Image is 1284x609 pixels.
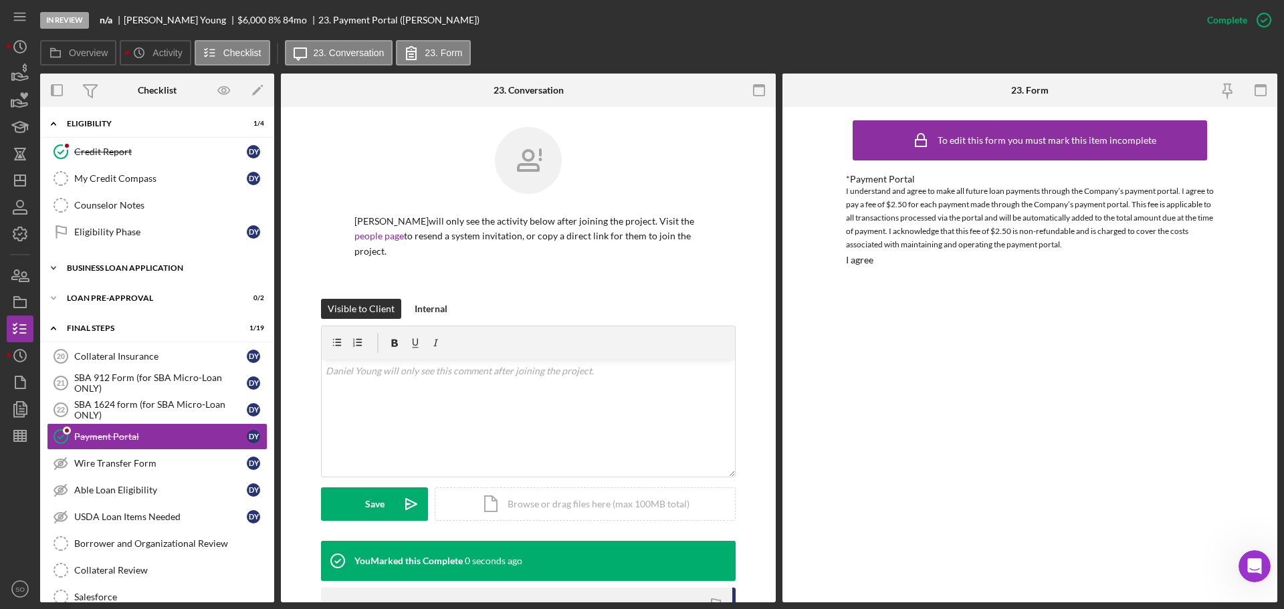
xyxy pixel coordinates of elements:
[408,299,454,319] button: Internal
[67,294,231,302] div: LOAN PRE-APPROVAL
[247,376,260,390] div: D Y
[74,173,247,184] div: My Credit Compass
[47,370,267,396] a: 21SBA 912 Form (for SBA Micro-Loan ONLY)DY
[74,146,247,157] div: Credit Report
[138,85,177,96] div: Checklist
[74,200,267,211] div: Counselor Notes
[40,12,89,29] div: In Review
[67,324,231,332] div: FINAL STEPS
[124,15,237,25] div: [PERSON_NAME] Young
[47,557,267,584] a: Collateral Review
[120,40,191,66] button: Activity
[354,214,702,259] p: [PERSON_NAME] will only see the activity below after joining the project. Visit the to resend a s...
[7,576,33,602] button: SO
[247,350,260,363] div: D Y
[247,145,260,158] div: D Y
[74,511,247,522] div: USDA Loan Items Needed
[47,450,267,477] a: Wire Transfer FormDY
[223,47,261,58] label: Checklist
[268,15,281,25] div: 8 %
[240,120,264,128] div: 1 / 4
[237,14,266,25] span: $6,000
[1207,7,1247,33] div: Complete
[74,538,267,549] div: Borrower and Organizational Review
[354,556,463,566] div: You Marked this Complete
[396,40,471,66] button: 23. Form
[47,343,267,370] a: 20Collateral InsuranceDY
[47,219,267,245] a: Eligibility PhaseDY
[47,396,267,423] a: 22SBA 1624 form (for SBA Micro-Loan ONLY)DY
[318,15,479,25] div: 23. Payment Portal ([PERSON_NAME])
[15,586,25,593] text: SO
[74,565,267,576] div: Collateral Review
[846,185,1214,251] div: I understand and agree to make all future loan payments through the Company’s payment portal. I a...
[57,406,65,414] tspan: 22
[247,225,260,239] div: D Y
[938,135,1156,146] div: To edit this form you must mark this item incomplete
[425,47,462,58] label: 23. Form
[321,487,428,521] button: Save
[74,592,267,602] div: Salesforce
[69,47,108,58] label: Overview
[74,431,247,442] div: Payment Portal
[328,299,395,319] div: Visible to Client
[240,324,264,332] div: 1 / 19
[74,372,247,394] div: SBA 912 Form (for SBA Micro-Loan ONLY)
[247,403,260,416] div: D Y
[67,120,231,128] div: ELIGIBILITY
[47,530,267,557] a: Borrower and Organizational Review
[240,294,264,302] div: 0 / 2
[247,510,260,523] div: D Y
[1194,7,1277,33] button: Complete
[74,399,247,420] div: SBA 1624 form (for SBA Micro-Loan ONLY)
[247,457,260,470] div: D Y
[40,40,116,66] button: Overview
[247,430,260,443] div: D Y
[321,299,401,319] button: Visible to Client
[47,192,267,219] a: Counselor Notes
[152,47,182,58] label: Activity
[67,264,257,272] div: BUSINESS LOAN APPLICATION
[74,227,247,237] div: Eligibility Phase
[846,174,1214,185] div: *Payment Portal
[47,477,267,503] a: Able Loan EligibilityDY
[1239,550,1271,582] iframe: Intercom live chat
[47,503,267,530] a: USDA Loan Items NeededDY
[247,483,260,497] div: D Y
[247,172,260,185] div: D Y
[74,485,247,495] div: Able Loan Eligibility
[74,351,247,362] div: Collateral Insurance
[354,230,404,241] a: people page
[47,423,267,450] a: Payment PortalDY
[415,299,447,319] div: Internal
[465,556,522,566] time: 2025-10-06 20:23
[195,40,270,66] button: Checklist
[57,352,65,360] tspan: 20
[100,15,112,25] b: n/a
[846,255,873,265] div: I agree
[314,47,385,58] label: 23. Conversation
[1011,85,1049,96] div: 23. Form
[47,138,267,165] a: Credit ReportDY
[285,40,393,66] button: 23. Conversation
[365,487,385,521] div: Save
[57,379,65,387] tspan: 21
[494,85,564,96] div: 23. Conversation
[74,458,247,469] div: Wire Transfer Form
[283,15,307,25] div: 84 mo
[47,165,267,192] a: My Credit CompassDY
